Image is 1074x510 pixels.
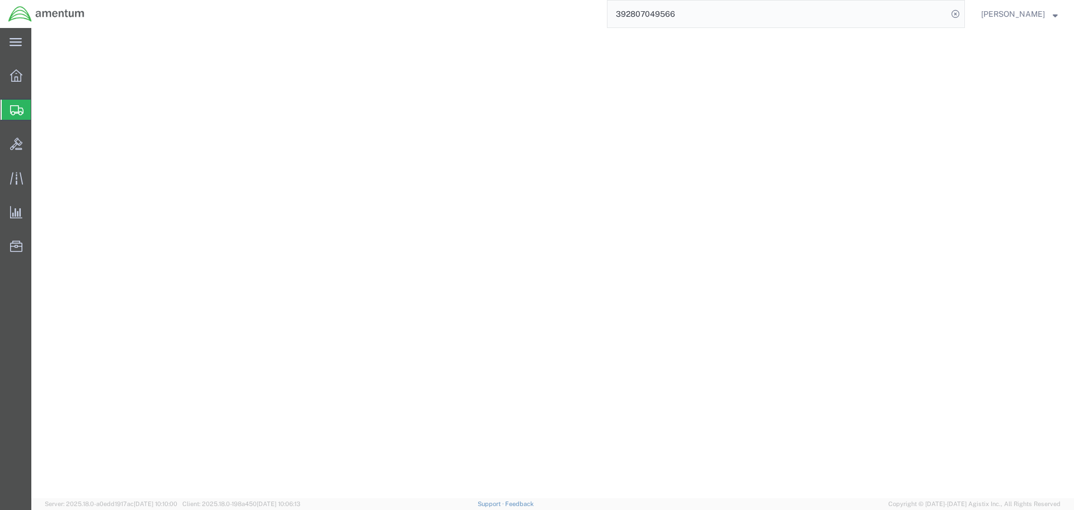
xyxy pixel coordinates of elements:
button: [PERSON_NAME] [981,7,1058,21]
span: Copyright © [DATE]-[DATE] Agistix Inc., All Rights Reserved [888,499,1061,509]
iframe: FS Legacy Container [31,28,1074,498]
a: Feedback [505,500,534,507]
span: Nick Riddle [981,8,1045,20]
span: [DATE] 10:06:13 [257,500,300,507]
input: Search for shipment number, reference number [607,1,948,27]
img: logo [8,6,85,22]
span: [DATE] 10:10:00 [134,500,177,507]
span: Server: 2025.18.0-a0edd1917ac [45,500,177,507]
span: Client: 2025.18.0-198a450 [182,500,300,507]
a: Support [478,500,506,507]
